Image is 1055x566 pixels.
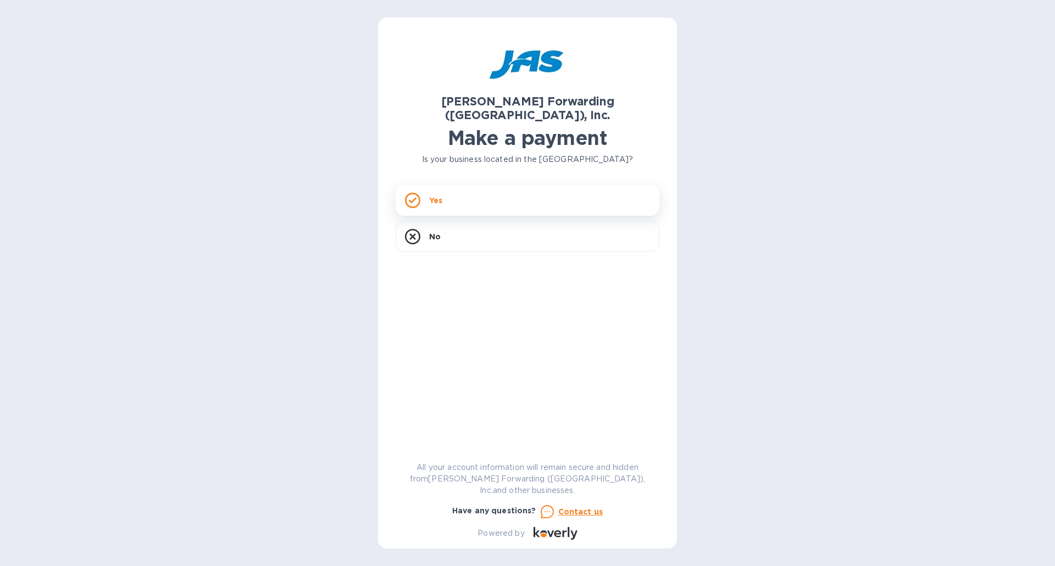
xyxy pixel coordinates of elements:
[441,94,614,122] b: [PERSON_NAME] Forwarding ([GEOGRAPHIC_DATA]), Inc.
[429,231,441,242] p: No
[396,126,659,149] h1: Make a payment
[396,154,659,165] p: Is your business located in the [GEOGRAPHIC_DATA]?
[452,506,536,515] b: Have any questions?
[477,528,524,539] p: Powered by
[429,195,442,206] p: Yes
[558,507,603,516] u: Contact us
[396,462,659,496] p: All your account information will remain secure and hidden from [PERSON_NAME] Forwarding ([GEOGRA...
